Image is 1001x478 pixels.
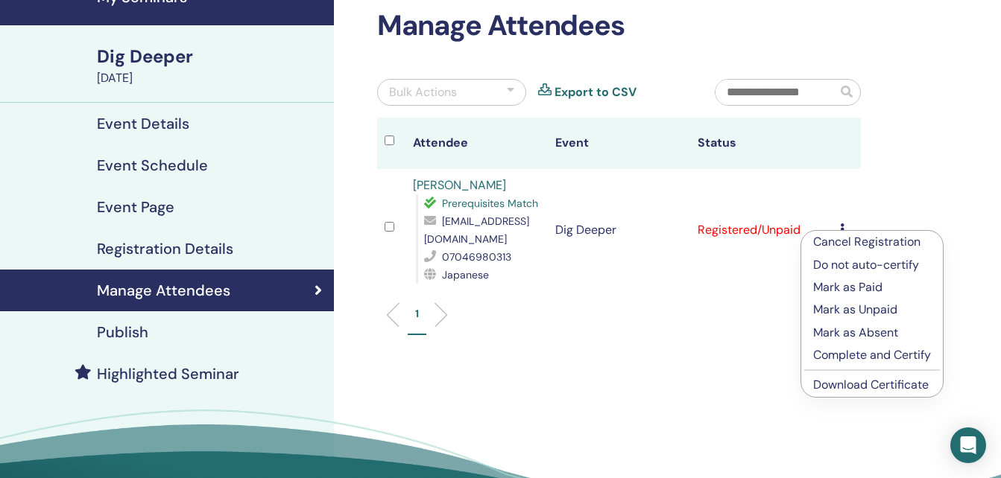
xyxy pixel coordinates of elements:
a: [PERSON_NAME] [413,177,506,193]
p: Do not auto-certify [813,256,931,274]
h4: Event Page [97,198,174,216]
th: Event [548,118,690,169]
h2: Manage Attendees [377,9,861,43]
p: Mark as Absent [813,324,931,342]
th: Status [690,118,833,169]
a: Download Certificate [813,377,929,392]
div: Open Intercom Messenger [950,427,986,463]
div: [DATE] [97,69,325,87]
div: Dig Deeper [97,44,325,69]
p: Mark as Paid [813,278,931,296]
span: [EMAIL_ADDRESS][DOMAIN_NAME] [424,214,529,246]
p: 1 [415,306,419,322]
span: 07046980313 [442,250,511,264]
p: Mark as Unpaid [813,301,931,319]
p: Cancel Registration [813,233,931,251]
div: Bulk Actions [389,83,457,101]
a: Export to CSV [555,83,637,101]
h4: Publish [97,323,148,341]
span: Prerequisites Match [442,197,538,210]
h4: Highlighted Seminar [97,365,239,383]
h4: Manage Attendees [97,281,230,299]
h4: Event Details [97,115,189,133]
h4: Event Schedule [97,156,208,174]
td: Dig Deeper [548,169,690,291]
span: Japanese [442,268,489,281]
p: Complete and Certify [813,346,931,364]
h4: Registration Details [97,240,233,258]
a: Dig Deeper[DATE] [88,44,334,87]
th: Attendee [405,118,548,169]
